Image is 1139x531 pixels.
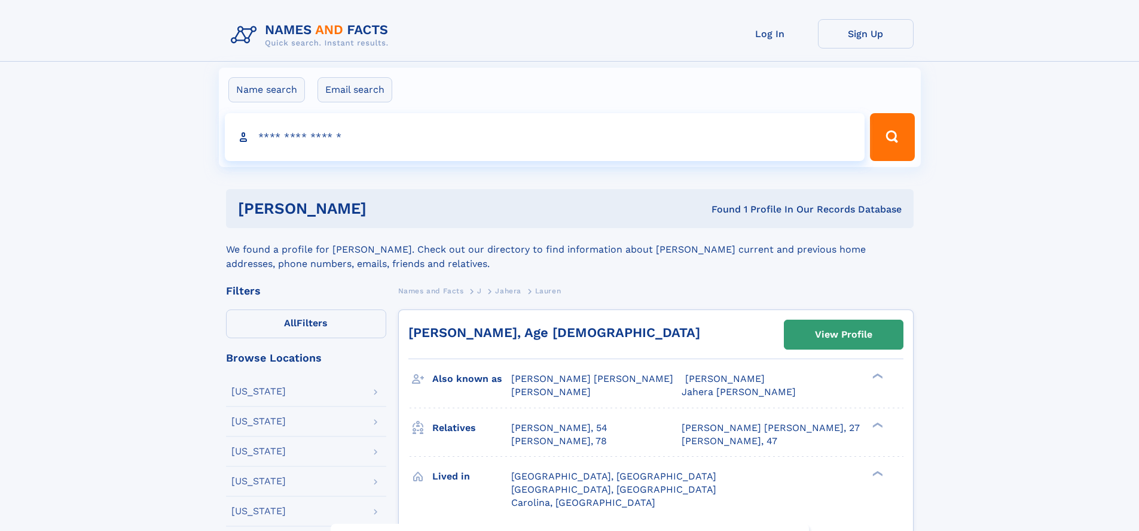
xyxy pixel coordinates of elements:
h3: Relatives [432,418,511,438]
span: Jahera [495,287,521,295]
a: [PERSON_NAME], 47 [682,435,777,448]
div: Browse Locations [226,353,386,363]
div: [US_STATE] [231,506,286,516]
a: Jahera [495,283,521,298]
a: Names and Facts [398,283,464,298]
span: [PERSON_NAME] [685,373,765,384]
div: Found 1 Profile In Our Records Database [539,203,902,216]
div: View Profile [815,321,872,348]
label: Filters [226,310,386,338]
button: Search Button [870,113,914,161]
span: J [477,287,482,295]
a: Sign Up [818,19,914,48]
h1: [PERSON_NAME] [238,201,539,216]
img: Logo Names and Facts [226,19,398,51]
span: Lauren [535,287,561,295]
a: J [477,283,482,298]
div: [US_STATE] [231,387,286,396]
span: [GEOGRAPHIC_DATA], [GEOGRAPHIC_DATA] [511,484,716,495]
div: We found a profile for [PERSON_NAME]. Check out our directory to find information about [PERSON_N... [226,228,914,271]
span: Jahera [PERSON_NAME] [682,386,796,398]
span: Carolina, [GEOGRAPHIC_DATA] [511,497,655,508]
div: ❯ [869,469,884,477]
span: All [284,317,297,329]
div: ❯ [869,372,884,380]
div: ❯ [869,421,884,429]
span: [PERSON_NAME] [511,386,591,398]
a: [PERSON_NAME], 78 [511,435,607,448]
a: [PERSON_NAME], 54 [511,421,607,435]
span: [GEOGRAPHIC_DATA], [GEOGRAPHIC_DATA] [511,471,716,482]
a: Log In [722,19,818,48]
div: Filters [226,286,386,296]
label: Email search [317,77,392,102]
label: Name search [228,77,305,102]
div: [US_STATE] [231,477,286,486]
h3: Lived in [432,466,511,487]
h3: Also known as [432,369,511,389]
div: [US_STATE] [231,447,286,456]
span: [PERSON_NAME] [PERSON_NAME] [511,373,673,384]
div: [US_STATE] [231,417,286,426]
input: search input [225,113,865,161]
a: [PERSON_NAME] [PERSON_NAME], 27 [682,421,860,435]
a: View Profile [784,320,903,349]
a: [PERSON_NAME], Age [DEMOGRAPHIC_DATA] [408,325,700,340]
